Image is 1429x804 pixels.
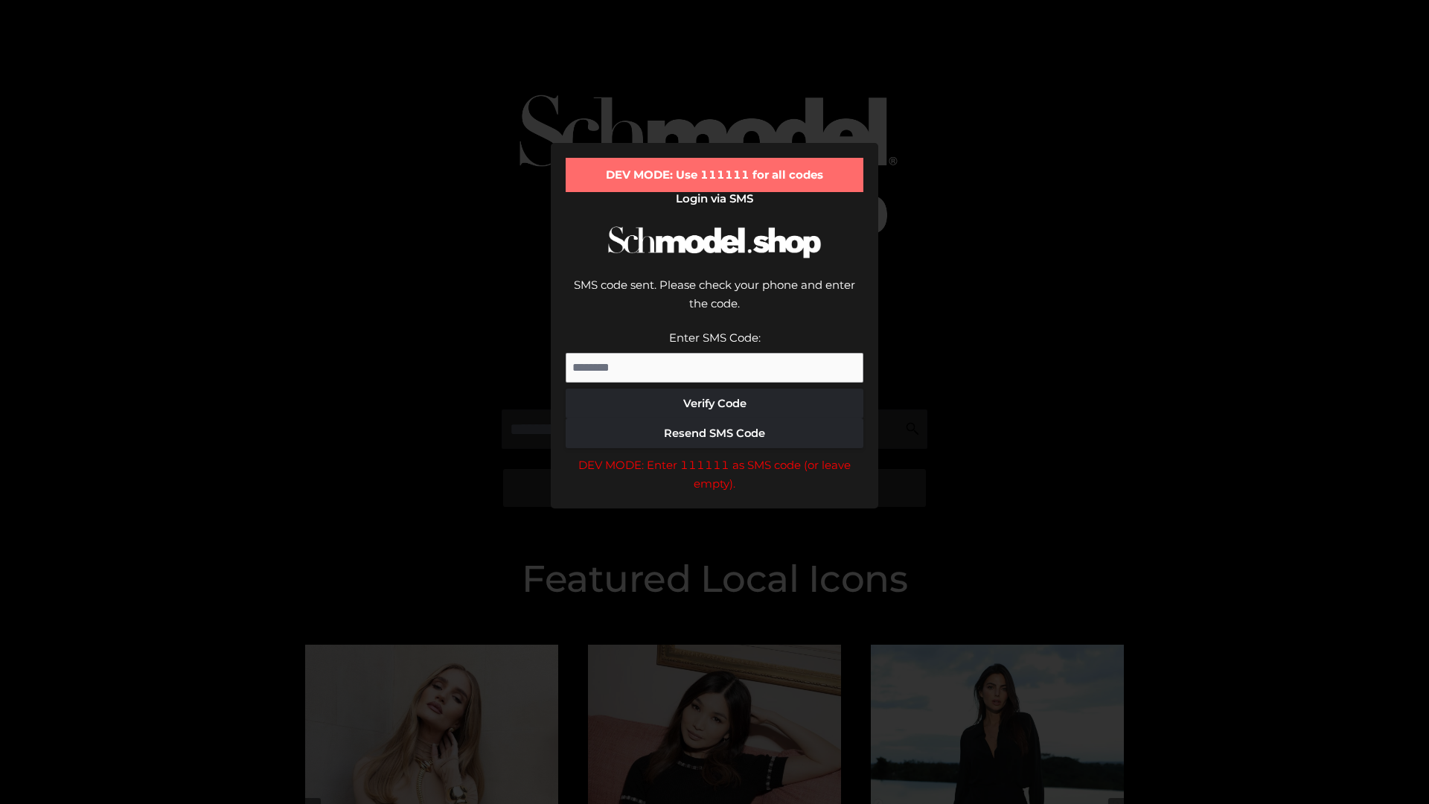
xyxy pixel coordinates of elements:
[566,389,863,418] button: Verify Code
[566,192,863,205] h2: Login via SMS
[669,331,761,345] label: Enter SMS Code:
[566,275,863,328] div: SMS code sent. Please check your phone and enter the code.
[566,418,863,448] button: Resend SMS Code
[566,158,863,192] div: DEV MODE: Use 111111 for all codes
[603,213,826,272] img: Schmodel Logo
[566,456,863,494] div: DEV MODE: Enter 111111 as SMS code (or leave empty).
